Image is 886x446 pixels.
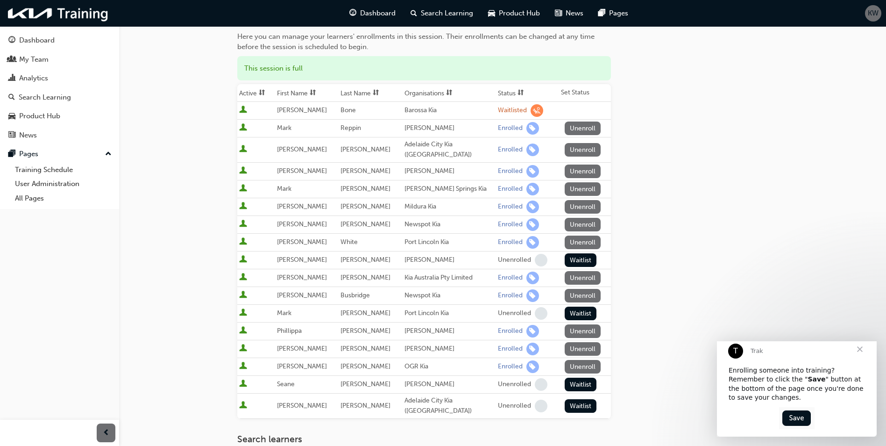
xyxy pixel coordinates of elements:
[498,309,531,318] div: Unenrolled
[404,344,494,354] div: [PERSON_NAME]
[239,166,247,176] span: User is active
[277,145,327,153] span: [PERSON_NAME]
[404,361,494,372] div: OGR Kia
[239,106,247,115] span: User is active
[404,237,494,248] div: Port Lincoln Kia
[8,56,15,64] span: people-icon
[277,345,327,352] span: [PERSON_NAME]
[498,167,523,176] div: Enrolled
[8,74,15,83] span: chart-icon
[609,8,628,19] span: Pages
[498,185,523,194] div: Enrolled
[103,427,110,439] span: prev-icon
[565,271,601,285] button: Unenroll
[275,84,339,102] th: Toggle SortBy
[565,143,601,157] button: Unenroll
[5,4,112,23] img: kia-training
[340,402,390,410] span: [PERSON_NAME]
[565,165,601,178] button: Unenroll
[403,4,481,23] a: search-iconSearch Learning
[531,104,543,117] span: learningRecordVerb_WAITLIST-icon
[526,236,539,249] span: learningRecordVerb_ENROLL-icon
[340,362,390,370] span: [PERSON_NAME]
[277,106,327,114] span: [PERSON_NAME]
[535,378,547,391] span: learningRecordVerb_NONE-icon
[535,400,547,412] span: learningRecordVerb_NONE-icon
[340,291,370,299] span: Busbridge
[566,8,583,19] span: News
[404,166,494,177] div: [PERSON_NAME]
[277,309,291,317] span: Mark
[4,51,115,68] a: My Team
[239,145,247,154] span: User is active
[277,273,327,281] span: [PERSON_NAME]
[498,273,523,282] div: Enrolled
[19,130,37,141] div: News
[411,7,417,19] span: search-icon
[4,145,115,163] button: Pages
[488,7,495,19] span: car-icon
[526,165,539,178] span: learningRecordVerb_ENROLL-icon
[239,184,247,194] span: User is active
[19,73,48,84] div: Analytics
[340,380,390,388] span: [PERSON_NAME]
[565,378,597,391] button: Waitlist
[19,35,55,46] div: Dashboard
[19,111,60,122] div: Product Hub
[4,108,115,125] a: Product Hub
[239,255,247,265] span: User is active
[259,89,265,97] span: sorting-icon
[404,184,494,194] div: [PERSON_NAME] Springs Kia
[340,202,390,210] span: [PERSON_NAME]
[565,360,601,374] button: Unenroll
[498,220,523,229] div: Enrolled
[277,167,327,175] span: [PERSON_NAME]
[565,253,597,267] button: Waitlist
[526,201,539,213] span: learningRecordVerb_ENROLL-icon
[865,5,881,22] button: KW
[239,401,247,410] span: User is active
[526,272,539,284] span: learningRecordVerb_ENROLL-icon
[277,291,327,299] span: [PERSON_NAME]
[237,84,275,102] th: Toggle SortBy
[277,220,327,228] span: [PERSON_NAME]
[8,112,15,121] span: car-icon
[4,127,115,144] a: News
[404,290,494,301] div: Newspot Kia
[19,149,38,159] div: Pages
[565,218,601,231] button: Unenroll
[526,218,539,231] span: learningRecordVerb_ENROLL-icon
[340,273,390,281] span: [PERSON_NAME]
[526,122,539,135] span: learningRecordVerb_ENROLL-icon
[565,289,601,302] button: Unenroll
[239,273,247,282] span: User is active
[239,362,247,371] span: User is active
[526,183,539,195] span: learningRecordVerb_ENROLL-icon
[598,7,605,19] span: pages-icon
[498,345,523,353] div: Enrolled
[340,345,390,352] span: [PERSON_NAME]
[4,89,115,106] a: Search Learning
[277,380,295,388] span: Seane
[555,7,562,19] span: news-icon
[277,202,327,210] span: [PERSON_NAME]
[340,167,390,175] span: [PERSON_NAME]
[8,150,15,158] span: pages-icon
[340,327,390,335] span: [PERSON_NAME]
[717,341,877,437] iframe: Intercom live chat message
[239,202,247,211] span: User is active
[4,32,115,49] a: Dashboard
[11,177,115,191] a: User Administration
[481,4,547,23] a: car-iconProduct Hub
[277,185,291,193] span: Mark
[239,291,247,300] span: User is active
[404,396,494,417] div: Adelaide City Kia ([GEOGRAPHIC_DATA])
[12,25,148,61] div: Enrolling someone into training? Remember to click the " " button at the bottom of the page once ...
[526,325,539,338] span: learningRecordVerb_ENROLL-icon
[277,362,327,370] span: [PERSON_NAME]
[239,326,247,336] span: User is active
[237,31,611,52] div: Here you can manage your learners' enrollments in this session. Their enrollments can be changed ...
[339,84,402,102] th: Toggle SortBy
